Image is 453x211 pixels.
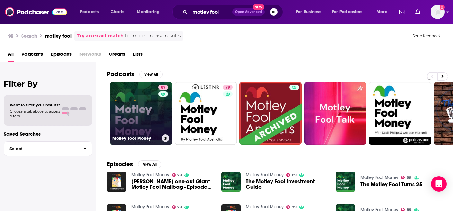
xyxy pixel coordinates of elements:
[107,160,161,168] a: EpisodesView All
[77,32,124,40] a: Try an exact match
[110,82,172,145] a: 89Motley Fool Money
[22,49,43,62] a: Podcasts
[177,206,182,209] span: 79
[10,109,60,118] span: Choose a tab above to access filters.
[296,7,321,16] span: For Business
[292,206,297,209] span: 79
[223,85,233,90] a: 79
[131,179,214,190] span: [PERSON_NAME] one-out Giant Motley Fool Mailbag - Episode 112 [DATE] - Triple M's Motley Fool Money
[21,33,37,39] h3: Search
[139,71,163,78] button: View All
[107,160,133,168] h2: Episodes
[372,7,395,17] button: open menu
[407,176,411,179] span: 89
[4,141,92,156] button: Select
[4,147,78,151] span: Select
[4,131,92,137] p: Saved Searches
[5,6,67,18] img: Podchaser - Follow, Share and Rate Podcasts
[158,85,168,90] a: 89
[397,6,408,17] a: Show notifications dropdown
[137,7,160,16] span: Monitoring
[232,8,265,16] button: Open AdvancedNew
[107,70,134,78] h2: Podcasts
[51,49,72,62] a: Episodes
[377,7,387,16] span: More
[133,49,143,62] a: Lists
[4,79,92,89] h2: Filter By
[328,7,372,17] button: open menu
[178,5,289,19] div: Search podcasts, credits, & more...
[75,7,107,17] button: open menu
[107,172,126,192] img: Scott's one-out Giant Motley Fool Mailbag - Episode 112 July 27 - Triple M's Motley Fool Money
[235,10,262,14] span: Open Advanced
[401,176,411,179] a: 89
[332,7,363,16] span: For Podcasters
[246,179,328,190] a: The Motley Fool Investment Guide
[172,205,182,209] a: 79
[413,6,423,17] a: Show notifications dropdown
[132,7,168,17] button: open menu
[360,182,422,187] a: The Motley Fool Turns 25
[411,33,443,39] button: Send feedback
[292,174,297,177] span: 89
[138,160,161,168] button: View All
[131,179,214,190] a: Scott's one-out Giant Motley Fool Mailbag - Episode 112 July 27 - Triple M's Motley Fool Money
[106,7,128,17] a: Charts
[10,103,60,107] span: Want to filter your results?
[190,7,232,17] input: Search podcasts, credits, & more...
[431,5,445,19] span: Logged in as megcassidy
[111,7,124,16] span: Charts
[360,175,398,180] a: Motley Fool Money
[286,205,297,209] a: 79
[131,172,169,177] a: Motley Fool Money
[172,173,182,177] a: 79
[45,33,72,39] h3: motley fool
[226,84,230,91] span: 79
[8,49,14,62] a: All
[112,136,159,141] h3: Motley Fool Money
[246,204,284,210] a: Motley Fool Money
[109,49,125,62] a: Credits
[336,172,355,192] img: The Motley Fool Turns 25
[80,7,99,16] span: Podcasts
[175,82,237,145] a: 79
[253,4,264,10] span: New
[131,204,169,210] a: Motley Fool Money
[161,84,165,91] span: 89
[440,5,445,10] svg: Add a profile image
[246,172,284,177] a: Motley Fool Money
[221,172,241,192] img: The Motley Fool Investment Guide
[431,5,445,19] img: User Profile
[431,5,445,19] button: Show profile menu
[125,32,181,40] span: for more precise results
[107,70,163,78] a: PodcastsView All
[79,49,101,62] span: Networks
[177,174,182,177] span: 79
[286,173,297,177] a: 89
[431,176,447,192] div: Open Intercom Messenger
[291,7,329,17] button: open menu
